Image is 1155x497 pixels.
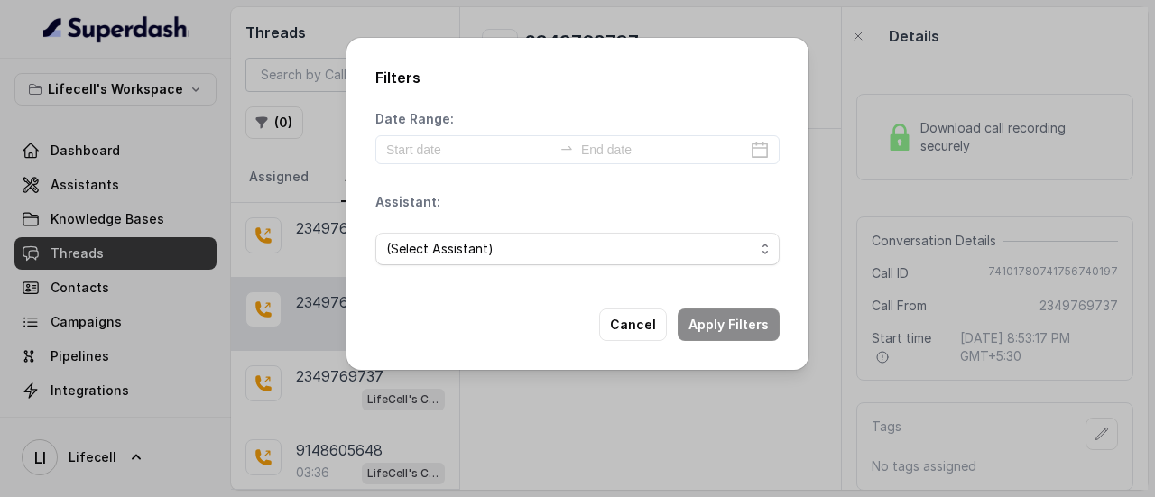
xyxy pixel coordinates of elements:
input: Start date [386,140,552,160]
p: Date Range: [375,110,454,128]
span: to [559,141,574,155]
button: Cancel [599,308,667,341]
h2: Filters [375,67,780,88]
input: End date [581,140,747,160]
button: Apply Filters [678,308,780,341]
span: (Select Assistant) [386,238,754,260]
button: (Select Assistant) [375,233,780,265]
span: swap-right [559,141,574,155]
p: Assistant: [375,193,440,211]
